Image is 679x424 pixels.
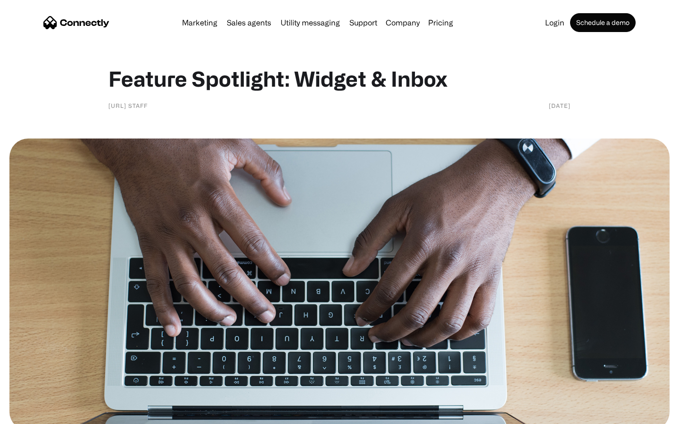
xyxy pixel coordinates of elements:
a: Schedule a demo [570,13,636,32]
a: Sales agents [223,19,275,26]
div: Company [386,16,420,29]
div: [DATE] [549,101,571,110]
ul: Language list [19,408,57,421]
a: Utility messaging [277,19,344,26]
a: Support [346,19,381,26]
a: Login [541,19,568,26]
a: Pricing [424,19,457,26]
div: [URL] staff [108,101,148,110]
h1: Feature Spotlight: Widget & Inbox [108,66,571,91]
aside: Language selected: English [9,408,57,421]
a: Marketing [178,19,221,26]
